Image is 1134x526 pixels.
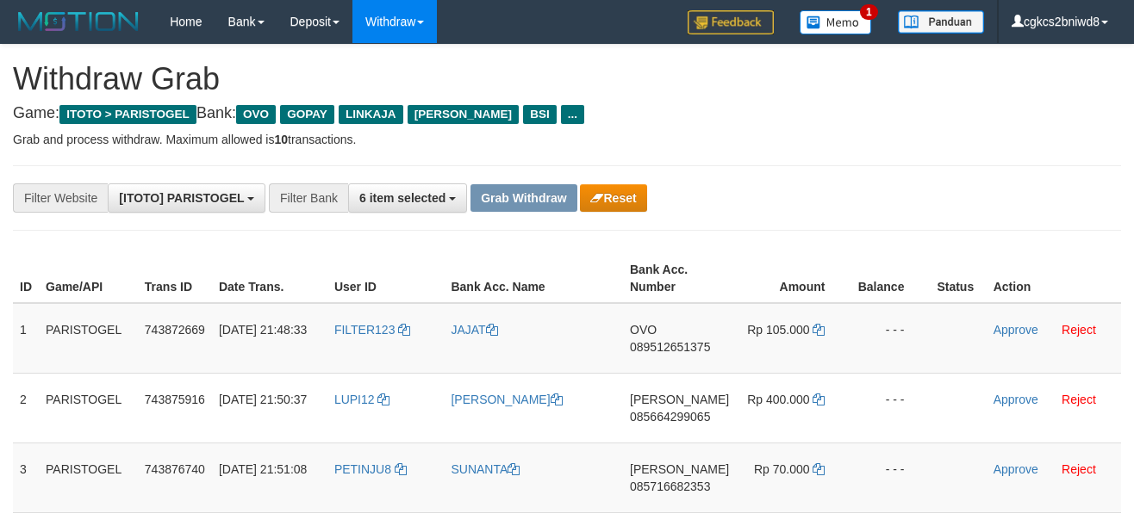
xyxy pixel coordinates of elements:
span: 743875916 [145,393,205,406]
th: ID [13,254,39,303]
img: panduan.png [898,10,984,34]
td: PARISTOGEL [39,442,138,512]
button: [ITOTO] PARISTOGEL [108,183,265,213]
th: Action [987,254,1121,303]
span: OVO [630,323,657,337]
div: Filter Website [13,183,108,213]
a: LUPI12 [334,393,390,406]
td: PARISTOGEL [39,303,138,374]
strong: 10 [274,133,288,146]
p: Grab and process withdraw. Maximum allowed is transactions. [13,131,1121,148]
button: Grab Withdraw [470,184,576,212]
span: LUPI12 [334,393,375,406]
button: Reset [580,184,646,212]
span: [DATE] 21:48:33 [219,323,307,337]
span: 743872669 [145,323,205,337]
th: Trans ID [138,254,212,303]
th: Status [930,254,986,303]
th: Balance [850,254,930,303]
th: Game/API [39,254,138,303]
td: 1 [13,303,39,374]
td: PARISTOGEL [39,373,138,442]
a: [PERSON_NAME] [451,393,562,406]
th: Amount [736,254,850,303]
th: Date Trans. [212,254,327,303]
span: 1 [860,4,878,20]
span: [DATE] 21:51:08 [219,462,307,476]
span: PETINJU8 [334,462,391,476]
a: Approve [994,393,1038,406]
a: FILTER123 [334,323,410,337]
span: LINKAJA [339,105,403,124]
a: SUNANTA [451,462,520,476]
span: 6 item selected [359,191,445,205]
span: GOPAY [280,105,334,124]
td: - - - [850,442,930,512]
span: [PERSON_NAME] [408,105,519,124]
button: 6 item selected [348,183,467,213]
span: Rp 105.000 [747,323,809,337]
a: Reject [1062,323,1096,337]
span: ITOTO > PARISTOGEL [59,105,196,124]
img: MOTION_logo.png [13,9,144,34]
td: 2 [13,373,39,442]
a: Copy 400000 to clipboard [813,393,825,406]
a: Approve [994,323,1038,337]
img: Button%20Memo.svg [800,10,872,34]
span: [PERSON_NAME] [630,393,729,406]
img: Feedback.jpg [688,10,774,34]
span: Copy 085664299065 to clipboard [630,410,710,424]
span: Rp 70.000 [754,462,810,476]
th: Bank Acc. Name [444,254,623,303]
a: Copy 70000 to clipboard [813,462,825,476]
a: Approve [994,462,1038,476]
span: Rp 400.000 [747,393,809,406]
span: OVO [236,105,276,124]
h1: Withdraw Grab [13,62,1121,96]
a: Reject [1062,393,1096,406]
td: - - - [850,373,930,442]
span: Copy 089512651375 to clipboard [630,340,710,354]
a: Reject [1062,462,1096,476]
span: BSI [523,105,557,124]
span: Copy 085716682353 to clipboard [630,480,710,493]
span: 743876740 [145,462,205,476]
h4: Game: Bank: [13,105,1121,122]
a: Copy 105000 to clipboard [813,323,825,337]
span: [ITOTO] PARISTOGEL [119,191,244,205]
a: PETINJU8 [334,462,407,476]
a: JAJAT [451,323,497,337]
td: 3 [13,442,39,512]
td: - - - [850,303,930,374]
span: ... [561,105,584,124]
th: User ID [327,254,445,303]
div: Filter Bank [269,183,348,213]
th: Bank Acc. Number [623,254,736,303]
span: FILTER123 [334,323,396,337]
span: [DATE] 21:50:37 [219,393,307,406]
span: [PERSON_NAME] [630,462,729,476]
